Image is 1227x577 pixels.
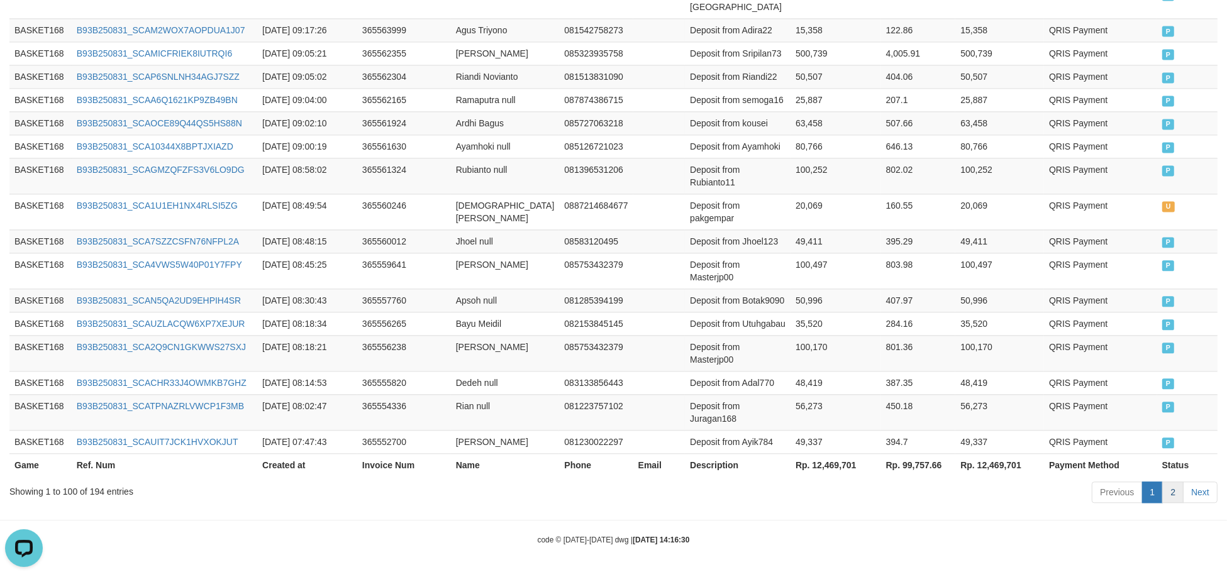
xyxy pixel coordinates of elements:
td: [DATE] 08:02:47 [257,394,357,430]
td: 25,887 [791,88,881,111]
a: Previous [1092,481,1142,503]
td: BASKET168 [9,430,72,453]
td: 4,005.91 [881,41,956,65]
a: B93B250831_SCA4VWS5W40P01Y7FPY [77,260,242,270]
td: 365562355 [357,41,451,65]
td: 507.66 [881,111,956,135]
td: Deposit from Adira22 [685,18,791,41]
td: 100,170 [955,335,1044,371]
td: [DATE] 09:17:26 [257,18,357,41]
td: QRIS Payment [1044,430,1157,453]
a: B93B250831_SCAN5QA2UD9EHPIH4SR [77,295,241,305]
span: UNPAID [1162,201,1175,212]
td: Deposit from Sripilan73 [685,41,791,65]
td: Deposit from Utuhgabau [685,312,791,335]
td: 085753432379 [559,253,633,288]
th: Created at [257,453,357,476]
td: QRIS Payment [1044,88,1157,111]
a: B93B250831_SCACHR33J4OWMKB7GHZ [77,378,247,388]
th: Phone [559,453,633,476]
td: 284.16 [881,312,956,335]
td: 803.98 [881,253,956,288]
td: 081396531206 [559,158,633,194]
span: PAID [1162,343,1175,353]
td: Rian null [451,394,560,430]
td: QRIS Payment [1044,194,1157,229]
td: [DATE] 09:04:00 [257,88,357,111]
td: [DATE] 08:45:25 [257,253,357,288]
td: QRIS Payment [1044,229,1157,253]
td: 082153845145 [559,312,633,335]
td: 387.35 [881,371,956,394]
td: Ardhi Bagus [451,111,560,135]
th: Invoice Num [357,453,451,476]
td: 801.36 [881,335,956,371]
td: 0887214684677 [559,194,633,229]
td: 365555820 [357,371,451,394]
td: Deposit from pakgempar [685,194,791,229]
td: Riandi Novianto [451,65,560,88]
td: 63,458 [791,111,881,135]
td: 365556238 [357,335,451,371]
td: 802.02 [881,158,956,194]
button: Open LiveChat chat widget [5,5,43,43]
td: 49,337 [955,430,1044,453]
span: PAID [1162,319,1175,330]
td: QRIS Payment [1044,394,1157,430]
a: Next [1183,481,1218,503]
td: BASKET168 [9,229,72,253]
td: 500,739 [791,41,881,65]
span: PAID [1162,237,1175,248]
span: PAID [1162,119,1175,129]
td: [DATE] 07:47:43 [257,430,357,453]
td: Apsoh null [451,288,560,312]
span: PAID [1162,165,1175,176]
td: Ramaputra null [451,88,560,111]
th: Rp. 12,469,701 [791,453,881,476]
td: 122.86 [881,18,956,41]
a: B93B250831_SCA2Q9CN1GKWWS27SXJ [77,342,246,352]
td: 646.13 [881,135,956,158]
td: 365561924 [357,111,451,135]
th: Description [685,453,791,476]
td: 365563999 [357,18,451,41]
strong: [DATE] 14:16:30 [633,536,689,544]
td: BASKET168 [9,194,72,229]
span: PAID [1162,437,1175,448]
th: Game [9,453,72,476]
td: 081230022297 [559,430,633,453]
td: Deposit from kousei [685,111,791,135]
td: QRIS Payment [1044,288,1157,312]
td: [DEMOGRAPHIC_DATA][PERSON_NAME] [451,194,560,229]
td: 100,497 [955,253,1044,288]
td: 081223757102 [559,394,633,430]
td: [DATE] 09:05:02 [257,65,357,88]
td: Deposit from Botak9090 [685,288,791,312]
td: 50,507 [791,65,881,88]
a: B93B250831_SCAA6Q1621KP9ZB49BN [77,95,238,105]
td: QRIS Payment [1044,135,1157,158]
td: 083133856443 [559,371,633,394]
td: 50,996 [955,288,1044,312]
td: Ayamhoki null [451,135,560,158]
td: 365562304 [357,65,451,88]
a: B93B250831_SCAP6SNLNH34AGJ7SZZ [77,72,240,82]
td: BASKET168 [9,41,72,65]
td: Deposit from semoga16 [685,88,791,111]
td: 365559641 [357,253,451,288]
td: [DATE] 08:48:15 [257,229,357,253]
td: [DATE] 08:58:02 [257,158,357,194]
td: QRIS Payment [1044,253,1157,288]
a: 2 [1162,481,1184,503]
td: QRIS Payment [1044,18,1157,41]
td: Deposit from Masterjp00 [685,335,791,371]
td: Deposit from Juragan168 [685,394,791,430]
td: [PERSON_NAME] [451,335,560,371]
td: 085727063218 [559,111,633,135]
td: 35,520 [955,312,1044,335]
td: [DATE] 08:30:43 [257,288,357,312]
td: 450.18 [881,394,956,430]
td: [PERSON_NAME] [451,253,560,288]
td: 365562165 [357,88,451,111]
td: Deposit from Riandi22 [685,65,791,88]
